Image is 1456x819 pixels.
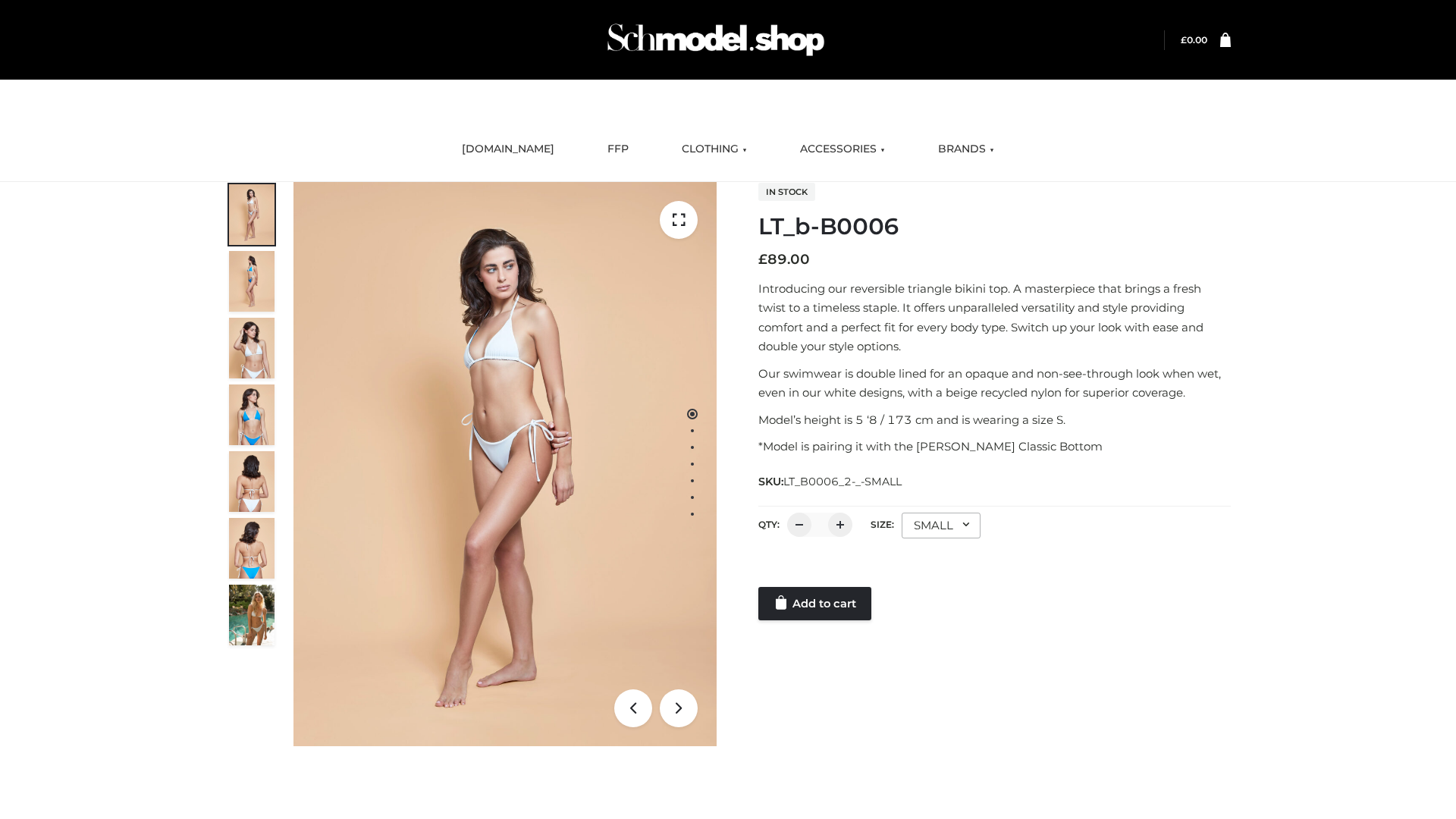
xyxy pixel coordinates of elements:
[758,213,1231,240] h1: LT_b-B0006
[902,513,981,538] div: SMALL
[871,519,894,530] label: Size:
[450,133,566,166] a: [DOMAIN_NAME]
[1181,34,1207,45] bdi: 0.00
[596,133,640,166] a: FFP
[1181,34,1207,45] a: £0.00
[758,183,815,201] span: In stock
[758,410,1231,430] p: Model’s height is 5 ‘8 / 173 cm and is wearing a size S.
[229,184,275,245] img: ArielClassicBikiniTop_CloudNine_AzureSky_OW114ECO_1-scaled.jpg
[789,133,896,166] a: ACCESSORIES
[758,472,903,491] span: SKU:
[229,518,275,579] img: ArielClassicBikiniTop_CloudNine_AzureSky_OW114ECO_8-scaled.jpg
[758,519,780,530] label: QTY:
[602,10,830,70] img: Schmodel Admin 964
[1181,34,1187,45] span: £
[758,437,1231,457] p: *Model is pairing it with the [PERSON_NAME] Classic Bottom
[229,318,275,378] img: ArielClassicBikiniTop_CloudNine_AzureSky_OW114ECO_3-scaled.jpg
[229,251,275,312] img: ArielClassicBikiniTop_CloudNine_AzureSky_OW114ECO_2-scaled.jpg
[229,451,275,512] img: ArielClassicBikiniTop_CloudNine_AzureSky_OW114ECO_7-scaled.jpg
[670,133,758,166] a: CLOTHING
[758,587,871,620] a: Add to cart
[783,475,902,488] span: LT_B0006_2-_-SMALL
[758,251,810,268] bdi: 89.00
[758,279,1231,356] p: Introducing our reversible triangle bikini top. A masterpiece that brings a fresh twist to a time...
[927,133,1006,166] a: BRANDS
[758,364,1231,403] p: Our swimwear is double lined for an opaque and non-see-through look when wet, even in our white d...
[229,384,275,445] img: ArielClassicBikiniTop_CloudNine_AzureSky_OW114ECO_4-scaled.jpg
[758,251,767,268] span: £
[293,182,717,746] img: ArielClassicBikiniTop_CloudNine_AzureSky_OW114ECO_1
[229,585,275,645] img: Arieltop_CloudNine_AzureSky2.jpg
